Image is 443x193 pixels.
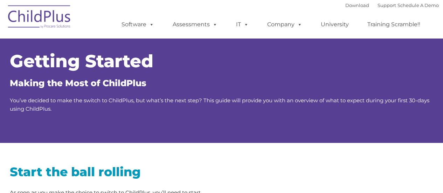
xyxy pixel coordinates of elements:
a: Download [345,2,369,8]
a: Support [378,2,396,8]
a: Software [115,18,161,32]
a: University [314,18,356,32]
h2: Start the ball rolling [10,164,216,180]
img: ChildPlus by Procare Solutions [5,0,75,35]
span: Getting Started [10,50,153,72]
a: Assessments [166,18,224,32]
a: Training Scramble!! [360,18,427,32]
a: Company [260,18,309,32]
font: | [345,2,439,8]
a: Schedule A Demo [397,2,439,8]
a: IT [229,18,256,32]
span: Making the Most of ChildPlus [10,78,146,88]
span: You’ve decided to make the switch to ChildPlus, but what’s the next step? This guide will provide... [10,97,429,112]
